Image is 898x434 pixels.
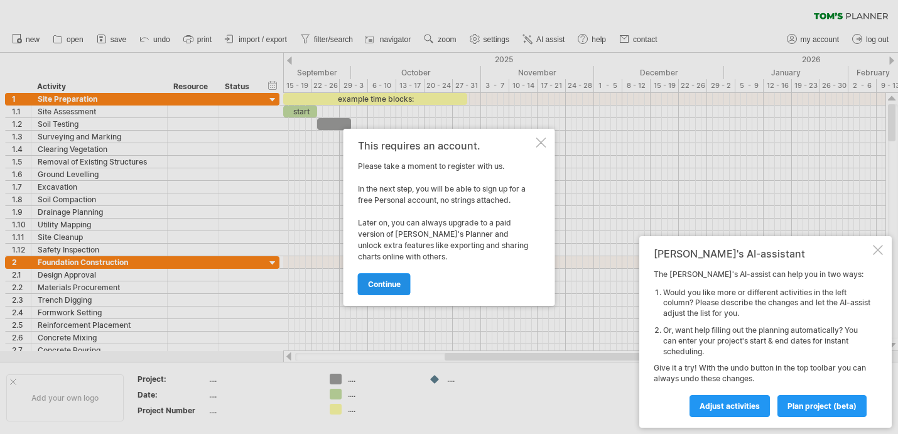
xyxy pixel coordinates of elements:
[690,395,770,417] a: Adjust activities
[700,401,760,411] span: Adjust activities
[654,247,870,260] div: [PERSON_NAME]'s AI-assistant
[663,325,870,357] li: Or, want help filling out the planning automatically? You can enter your project's start & end da...
[368,279,401,289] span: continue
[663,288,870,319] li: Would you like more or different activities in the left column? Please describe the changes and l...
[777,395,867,417] a: plan project (beta)
[654,269,870,416] div: The [PERSON_NAME]'s AI-assist can help you in two ways: Give it a try! With the undo button in th...
[358,273,411,295] a: continue
[787,401,857,411] span: plan project (beta)
[358,140,534,151] div: This requires an account.
[358,140,534,295] div: Please take a moment to register with us. In the next step, you will be able to sign up for a fre...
